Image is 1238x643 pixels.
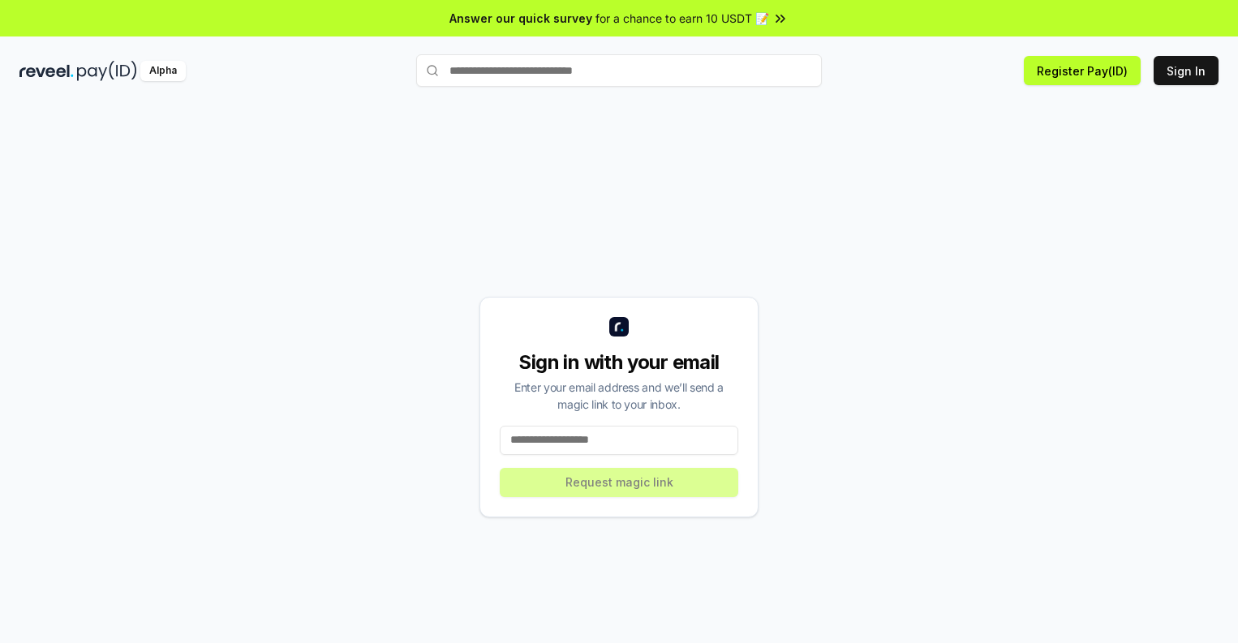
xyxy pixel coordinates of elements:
button: Register Pay(ID) [1024,56,1141,85]
span: Answer our quick survey [449,10,592,27]
img: logo_small [609,317,629,337]
img: reveel_dark [19,61,74,81]
div: Enter your email address and we’ll send a magic link to your inbox. [500,379,738,413]
div: Alpha [140,61,186,81]
button: Sign In [1154,56,1219,85]
div: Sign in with your email [500,349,738,375]
img: pay_id [77,61,137,81]
span: for a chance to earn 10 USDT 📝 [595,10,769,27]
